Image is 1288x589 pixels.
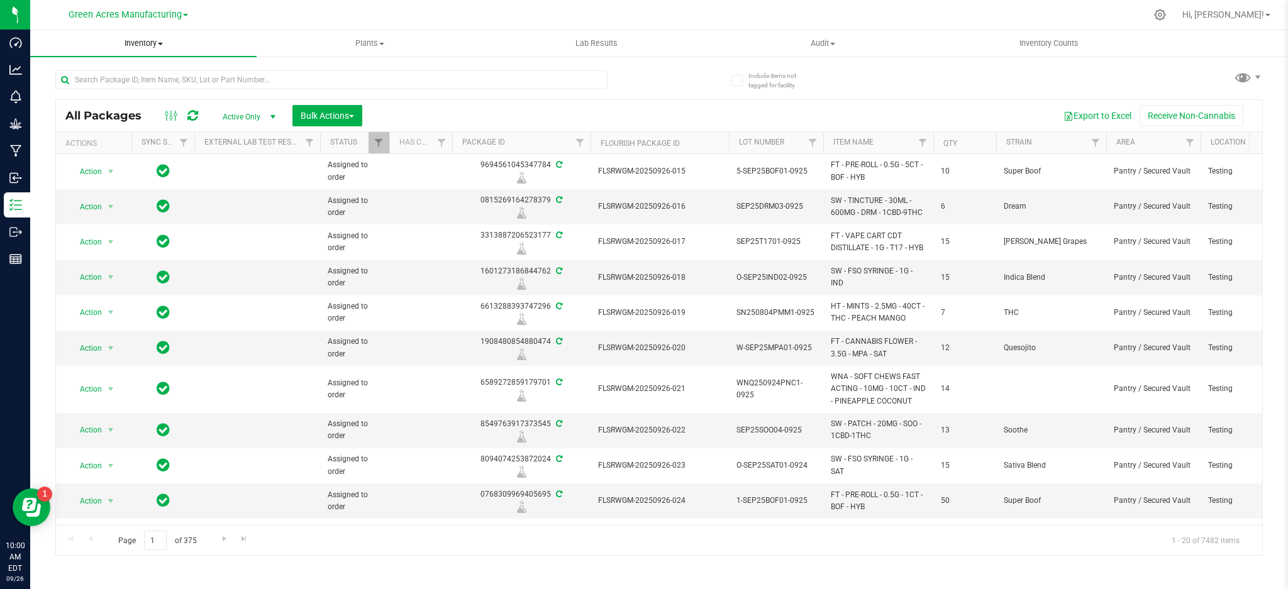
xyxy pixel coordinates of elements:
span: Testing [1208,342,1287,354]
span: 10 [941,165,989,177]
span: In Sync [157,197,170,215]
span: Pantry / Secured Vault [1114,236,1193,248]
a: Plants [257,30,483,57]
span: In Sync [157,380,170,397]
span: Sync from Compliance System [554,337,562,346]
span: 14 [941,383,989,395]
th: Has COA [389,132,452,154]
span: WNA - SOFT CHEWS FAST ACTING - 10MG - 10CT - IND - PINEAPPLE COCONUT [831,371,926,407]
span: select [103,492,119,510]
span: 12 [941,342,989,354]
inline-svg: Inbound [9,172,22,184]
span: Sync from Compliance System [554,490,562,498]
a: Filter [913,132,933,153]
span: Pantry / Secured Vault [1114,272,1193,283]
div: 0768309969405695 [450,488,592,513]
span: FLSRWGM-20250926-023 [598,460,721,471]
span: Indica Blend [1004,272,1099,283]
span: FLSRWGM-20250926-020 [598,342,721,354]
div: 9694561045347784 [450,159,592,184]
span: O-SEP25IND02-0925 [736,272,816,283]
div: 0815269164278379 [450,194,592,219]
div: Lab Sample [450,242,592,255]
span: SW - TINCTURE - 30ML - 600MG - DRM - 1CBD-9THC [831,195,926,219]
div: Lab Sample [450,430,592,443]
div: Lab Sample [450,171,592,184]
span: Testing [1208,460,1287,471]
span: FT - CANNABIS FLOWER - 3.5G - MPA - SAT [831,336,926,360]
span: In Sync [157,233,170,250]
span: Assigned to order [328,159,382,183]
span: FLSRWGM-20250926-024 [598,495,721,507]
span: In Sync [157,268,170,286]
span: Action [69,233,103,251]
span: Pantry / Secured Vault [1114,307,1193,319]
span: Assigned to order [328,195,382,219]
span: select [103,268,119,286]
span: Testing [1208,165,1287,177]
div: Lab Sample [450,500,592,513]
span: In Sync [157,162,170,180]
span: Pantry / Secured Vault [1114,424,1193,436]
span: Testing [1208,495,1287,507]
a: Go to the next page [215,531,233,548]
span: Assigned to order [328,300,382,324]
div: Manage settings [1152,9,1168,21]
p: 10:00 AM EDT [6,540,25,574]
span: Assigned to order [328,453,382,477]
div: 8549763917373545 [450,418,592,443]
a: Filter [431,132,452,153]
span: 15 [941,236,989,248]
a: Filter [369,132,389,153]
a: Package ID [462,138,505,146]
span: select [103,304,119,321]
span: Testing [1208,272,1287,283]
div: 1908480854880474 [450,336,592,360]
span: Testing [1208,201,1287,212]
span: Super Boof [1004,495,1099,507]
a: Inventory Counts [936,30,1162,57]
div: 3313887206523177 [450,229,592,254]
span: 1 - 20 of 7482 items [1162,531,1250,549]
span: Testing [1208,236,1287,248]
button: Export to Excel [1055,105,1140,126]
div: 6613288393747296 [450,300,592,325]
a: Filter [570,132,591,153]
div: Lab Sample [450,312,592,325]
div: Lab Sample [450,206,592,219]
span: Assigned to order [328,489,382,513]
span: Sync from Compliance System [554,267,562,275]
span: In Sync [157,304,170,321]
span: Assigned to order [328,230,382,254]
span: SW - PATCH - 20MG - SOO - 1CBD-1THC [831,418,926,442]
span: Action [69,339,103,357]
iframe: Resource center [13,488,50,526]
span: Include items not tagged for facility [748,71,811,90]
div: Lab Sample [450,389,592,402]
span: Sync from Compliance System [554,160,562,169]
span: Green Acres Manufacturing [69,9,182,20]
span: SEP25T1701-0925 [736,236,816,248]
span: Sync from Compliance System [554,454,562,463]
span: FT - PRE-ROLL - 0.5G - 5CT - BOF - HYB [831,159,926,183]
span: Sync from Compliance System [554,302,562,311]
span: FLSRWGM-20250926-019 [598,307,721,319]
span: Action [69,304,103,321]
span: THC [1004,307,1099,319]
span: Testing [1208,383,1287,395]
div: Lab Sample [450,465,592,478]
input: Search Package ID, Item Name, SKU, Lot or Part Number... [55,70,608,89]
span: FT - VAPE CART CDT DISTILLATE - 1G - GPE - HYB [831,524,926,548]
div: 6589272859179701 [450,377,592,401]
span: Action [69,380,103,398]
a: Lab Results [483,30,709,57]
input: 1 [144,531,167,550]
span: select [103,198,119,216]
span: Assigned to order [328,377,382,401]
a: Filter [1180,132,1201,153]
span: Testing [1208,307,1287,319]
a: Lot Number [739,138,784,146]
span: Action [69,198,103,216]
span: Pantry / Secured Vault [1114,201,1193,212]
span: Bulk Actions [301,111,354,121]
